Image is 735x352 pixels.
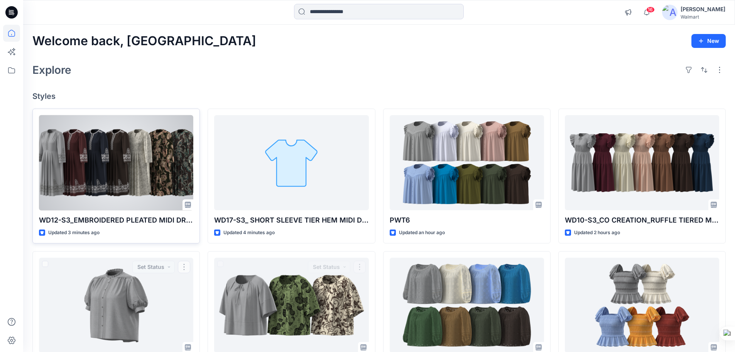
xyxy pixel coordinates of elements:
[39,115,193,211] a: WD12-S3_EMBROIDERED PLEATED MIDI DRESS
[214,115,368,211] a: WD17-S3_ SHORT SLEEVE TIER HEM MIDI DRESS
[681,14,725,20] div: Walmart
[32,34,256,48] h2: Welcome back, [GEOGRAPHIC_DATA]
[32,64,71,76] h2: Explore
[662,5,678,20] img: avatar
[390,115,544,211] a: PWT6
[214,215,368,226] p: WD17-S3_ SHORT SLEEVE TIER HEM MIDI DRESS
[48,229,100,237] p: Updated 3 minutes ago
[32,92,726,101] h4: Styles
[565,115,719,211] a: WD10-S3_CO CREATION_RUFFLE TIERED MIDI DRESS
[223,229,275,237] p: Updated 4 minutes ago
[691,34,726,48] button: New
[646,7,655,13] span: 16
[39,215,193,226] p: WD12-S3_EMBROIDERED PLEATED MIDI DRESS
[565,215,719,226] p: WD10-S3_CO CREATION_RUFFLE TIERED MIDI DRESS
[390,215,544,226] p: PWT6
[681,5,725,14] div: [PERSON_NAME]
[574,229,620,237] p: Updated 2 hours ago
[399,229,445,237] p: Updated an hour ago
